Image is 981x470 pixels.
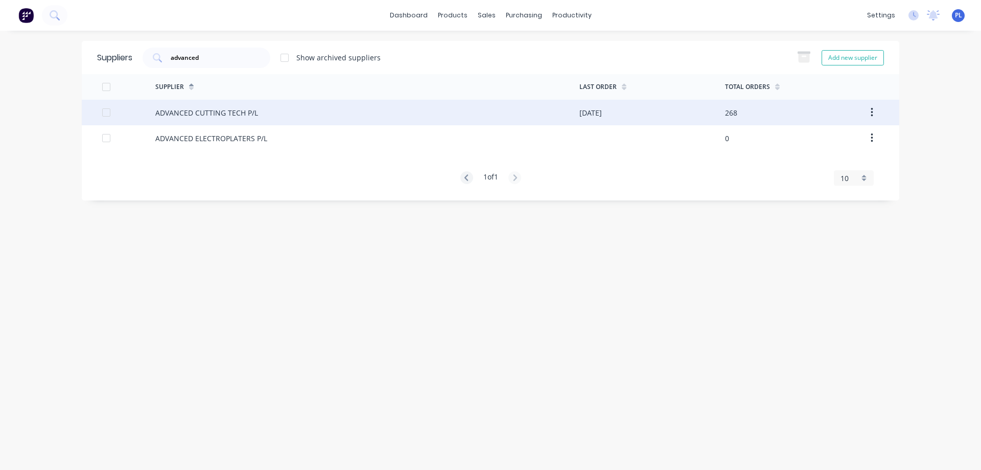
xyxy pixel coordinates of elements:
[579,82,617,92] div: Last Order
[822,50,884,65] button: Add new supplier
[433,8,473,23] div: products
[155,107,258,118] div: ADVANCED CUTTING TECH P/L
[385,8,433,23] a: dashboard
[955,11,962,20] span: PL
[501,8,547,23] div: purchasing
[155,133,267,144] div: ADVANCED ELECTROPLATERS P/L
[725,107,737,118] div: 268
[862,8,900,23] div: settings
[473,8,501,23] div: sales
[170,53,254,63] input: Search suppliers...
[547,8,597,23] div: productivity
[155,82,184,92] div: Supplier
[725,82,770,92] div: Total Orders
[840,173,849,184] span: 10
[483,171,498,185] div: 1 of 1
[97,52,132,64] div: Suppliers
[725,133,729,144] div: 0
[296,52,381,63] div: Show archived suppliers
[18,8,34,23] img: Factory
[579,107,602,118] div: [DATE]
